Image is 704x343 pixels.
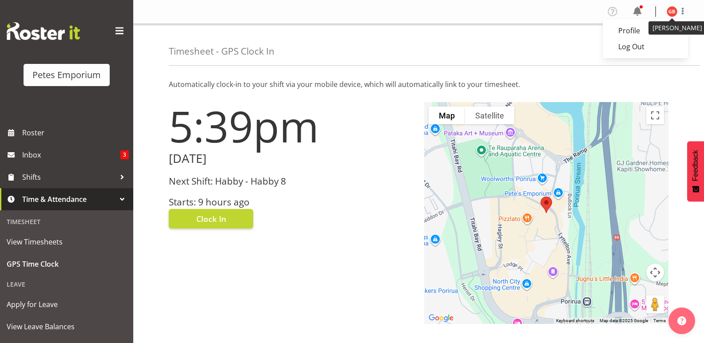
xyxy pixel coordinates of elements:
button: Map camera controls [646,264,664,281]
span: Time & Attendance [22,193,115,206]
h2: [DATE] [169,152,414,166]
button: Clock In [169,209,253,229]
a: Apply for Leave [2,293,131,315]
span: Feedback [692,150,700,181]
span: 3 [120,150,129,159]
div: Timesheet [2,213,131,231]
p: Automatically clock-in to your shift via your mobile device, which will automatically link to you... [169,79,668,90]
h4: Timesheet - GPS Clock In [169,46,274,56]
a: View Timesheets [2,231,131,253]
span: View Leave Balances [7,320,127,333]
img: Rosterit website logo [7,22,80,40]
a: Log Out [603,39,688,55]
button: Toggle fullscreen view [646,106,664,124]
button: Keyboard shortcuts [556,318,594,324]
img: help-xxl-2.png [677,316,686,325]
a: Terms (opens in new tab) [653,318,666,323]
a: GPS Time Clock [2,253,131,275]
span: Clock In [196,213,226,225]
button: Show street map [429,106,465,124]
h1: 5:39pm [169,102,414,150]
button: Feedback - Show survey [687,141,704,201]
span: Shifts [22,170,115,184]
span: Apply for Leave [7,298,127,311]
h3: Next Shift: Habby - Habby 8 [169,176,414,186]
img: Google [426,312,456,324]
span: Map data ©2025 Google [600,318,648,323]
h3: Starts: 9 hours ago [169,197,414,207]
span: Roster [22,126,129,139]
span: Inbox [22,148,120,162]
div: Petes Emporium [32,68,101,82]
div: Leave [2,275,131,293]
span: View Timesheets [7,235,127,248]
button: Drag Pegman onto the map to open Street View [646,296,664,313]
a: Profile [603,23,688,39]
span: GPS Time Clock [7,257,127,271]
a: View Leave Balances [2,315,131,338]
a: Open this area in Google Maps (opens a new window) [426,312,456,324]
button: Show satellite imagery [465,106,514,124]
img: gillian-byford11184.jpg [667,6,677,17]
